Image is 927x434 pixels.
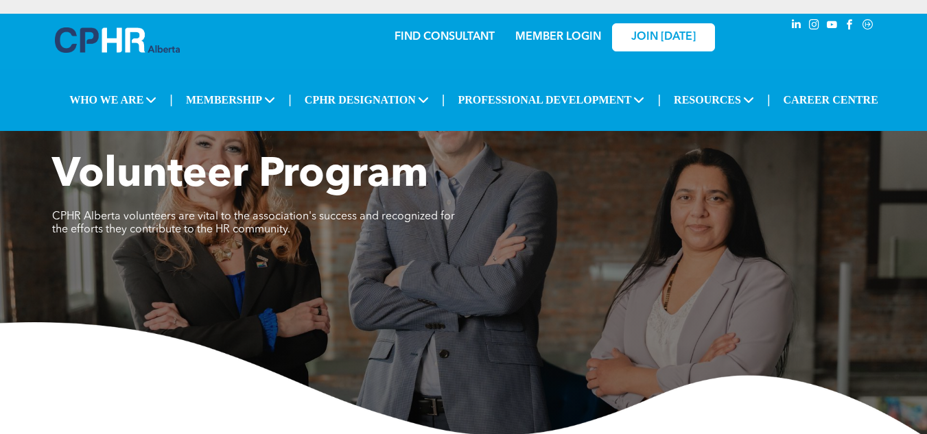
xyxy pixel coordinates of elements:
span: CPHR DESIGNATION [303,87,436,112]
span: Volunteer Program [52,155,428,196]
li: | [290,86,294,114]
span: PROFESSIONAL DEVELOPMENT [456,87,646,112]
li: | [655,86,658,114]
a: FIND CONSULTANT [395,32,495,43]
span: JOIN [DATE] [631,31,696,44]
a: Social network [860,17,876,36]
span: MEMBERSHIP [187,87,281,112]
li: | [445,86,448,114]
span: CPHR Alberta volunteers are vital to the association's success and recognized for the efforts the... [52,211,455,235]
span: WHO WE ARE [71,87,165,112]
a: facebook [843,17,858,36]
a: linkedin [789,17,804,36]
a: youtube [825,17,840,36]
a: JOIN [DATE] [612,23,715,51]
li: | [174,86,178,114]
img: A blue and white logo for cp alberta [55,27,180,53]
a: CAREER CENTRE [777,87,876,112]
a: instagram [807,17,822,36]
a: MEMBER LOGIN [515,32,601,43]
li: | [764,86,768,114]
span: RESOURCES [667,87,755,112]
